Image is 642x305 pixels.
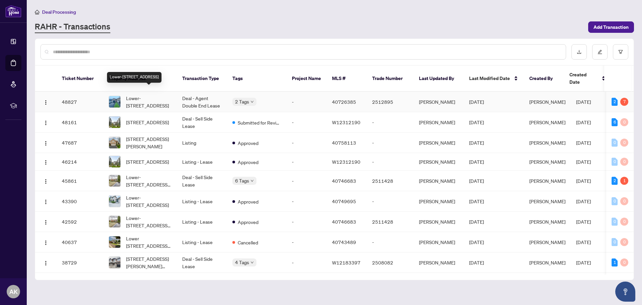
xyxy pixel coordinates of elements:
[529,178,565,184] span: [PERSON_NAME]
[40,156,51,167] button: Logo
[529,219,565,225] span: [PERSON_NAME]
[287,112,327,133] td: -
[177,252,227,273] td: Deal - Sell Side Lease
[612,177,618,185] div: 2
[367,171,414,191] td: 2511428
[43,220,48,225] img: Logo
[250,179,254,182] span: down
[43,100,48,105] img: Logo
[529,99,565,105] span: [PERSON_NAME]
[620,118,628,126] div: 0
[57,153,103,171] td: 46214
[287,153,327,171] td: -
[529,140,565,146] span: [PERSON_NAME]
[126,214,172,229] span: Lower-[STREET_ADDRESS][PERSON_NAME]
[57,112,103,133] td: 48161
[42,9,76,15] span: Deal Processing
[57,133,103,153] td: 47687
[126,135,172,150] span: [STREET_ADDRESS][PERSON_NAME]
[598,50,602,54] span: edit
[287,171,327,191] td: -
[576,140,591,146] span: [DATE]
[109,236,120,248] img: thumbnail-img
[620,177,628,185] div: 1
[109,156,120,167] img: thumbnail-img
[618,50,623,54] span: filter
[529,119,565,125] span: [PERSON_NAME]
[576,159,591,165] span: [DATE]
[238,218,258,226] span: Approved
[287,252,327,273] td: -
[620,98,628,106] div: 7
[109,137,120,148] img: thumbnail-img
[620,258,628,266] div: 0
[177,133,227,153] td: Listing
[126,94,172,109] span: Lower-[STREET_ADDRESS]
[612,197,618,205] div: 0
[576,198,591,204] span: [DATE]
[57,252,103,273] td: 38729
[250,261,254,264] span: down
[177,112,227,133] td: Deal - Sell Side Lease
[235,177,249,184] span: 6 Tags
[332,219,356,225] span: 40746683
[40,196,51,207] button: Logo
[57,92,103,112] td: 48827
[332,198,356,204] span: 40749695
[57,212,103,232] td: 42592
[57,171,103,191] td: 45861
[612,158,618,166] div: 0
[177,92,227,112] td: Deal - Agent Double End Lease
[332,99,356,105] span: 40726385
[107,72,162,83] div: Lower-[STREET_ADDRESS]
[227,66,287,92] th: Tags
[109,257,120,268] img: thumbnail-img
[576,119,591,125] span: [DATE]
[43,260,48,266] img: Logo
[57,66,103,92] th: Ticket Number
[332,159,360,165] span: W12312190
[238,119,281,126] span: Submitted for Review
[332,239,356,245] span: 40743489
[367,112,414,133] td: -
[529,159,565,165] span: [PERSON_NAME]
[469,119,484,125] span: [DATE]
[40,96,51,107] button: Logo
[126,119,169,126] span: [STREET_ADDRESS]
[620,139,628,147] div: 0
[367,133,414,153] td: -
[287,92,327,112] td: -
[126,158,169,165] span: [STREET_ADDRESS]
[577,50,581,54] span: download
[414,66,464,92] th: Last Updated By
[576,178,591,184] span: [DATE]
[576,259,591,265] span: [DATE]
[612,118,618,126] div: 6
[576,239,591,245] span: [DATE]
[612,238,618,246] div: 0
[414,171,464,191] td: [PERSON_NAME]
[238,198,258,205] span: Approved
[569,71,598,86] span: Created Date
[57,232,103,252] td: 40637
[43,179,48,184] img: Logo
[367,153,414,171] td: -
[588,21,634,33] button: Add Transaction
[43,160,48,165] img: Logo
[35,21,110,33] a: RAHR - Transactions
[287,66,327,92] th: Project Name
[576,99,591,105] span: [DATE]
[414,92,464,112] td: [PERSON_NAME]
[594,22,629,32] span: Add Transaction
[469,159,484,165] span: [DATE]
[469,259,484,265] span: [DATE]
[620,197,628,205] div: 0
[40,237,51,247] button: Logo
[327,66,367,92] th: MLS #
[469,198,484,204] span: [DATE]
[414,212,464,232] td: [PERSON_NAME]
[529,198,565,204] span: [PERSON_NAME]
[287,232,327,252] td: -
[177,212,227,232] td: Listing - Lease
[529,259,565,265] span: [PERSON_NAME]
